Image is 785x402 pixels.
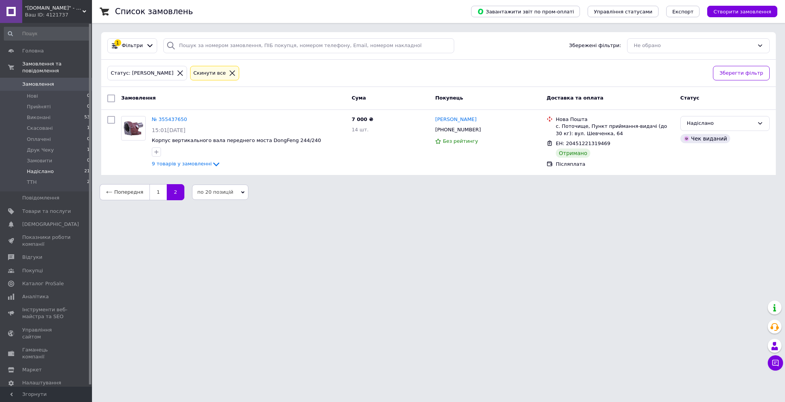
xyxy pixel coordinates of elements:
[27,147,54,154] span: Друк Чеку
[434,125,482,135] div: [PHONE_NUMBER]
[152,127,186,133] span: 15:01[DATE]
[569,42,621,49] span: Збережені фільтри:
[84,168,90,175] span: 21
[713,66,770,81] button: Зберегти фільтр
[687,119,754,127] div: Надіслано
[27,103,51,110] span: Прийняті
[22,254,42,261] span: Відгуки
[27,157,52,164] span: Замовити
[152,116,187,122] a: № 355437650
[435,116,476,123] a: [PERSON_NAME]
[435,95,463,101] span: Покупець
[707,6,777,17] button: Створити замовлення
[22,293,49,300] span: Аналітика
[87,157,90,164] span: 0
[547,95,603,101] span: Доставка та оплата
[27,125,53,132] span: Скасовані
[22,60,92,74] span: Замовлення та повідомлення
[114,39,121,46] div: 1
[192,69,228,77] div: Cкинути все
[87,179,90,186] span: 2
[152,137,321,143] a: Корпус вертикального вала переднего моста DongFeng 244/240
[351,127,368,132] span: 14 шт.
[719,69,763,77] span: Зберегти фільтр
[27,179,37,186] span: ТТН
[149,184,167,200] a: 1
[477,8,574,15] span: Завантажити звіт по пром-оплаті
[27,136,51,143] span: Оплачені
[556,149,590,158] div: Отримано
[87,125,90,132] span: 1
[22,194,59,201] span: Повідомлення
[634,42,754,50] div: Не обрано
[22,208,71,215] span: Товари та послуги
[152,161,221,167] a: 9 товарів у замовленні
[680,95,700,101] span: Статус
[27,114,51,121] span: Виконані
[87,147,90,154] span: 1
[121,95,156,101] span: Замовлення
[588,6,659,17] button: Управління статусами
[22,327,71,340] span: Управління сайтом
[22,221,79,228] span: [DEMOGRAPHIC_DATA]
[163,38,454,53] input: Пошук за номером замовлення, ПІБ покупця, номером телефону, Email, номером накладної
[672,9,694,15] span: Експорт
[100,184,149,200] a: Попередня
[556,161,674,168] div: Післяплата
[556,116,674,123] div: Нова Пошта
[443,138,478,144] span: Без рейтингу
[25,5,82,11] span: "agtnvinn.com.ua" - інтернет-магазин
[22,379,61,386] span: Налаштування
[556,123,674,137] div: с. Поточище, Пункт приймання-видачі (до 30 кг): вул. Шевченка, 64
[87,103,90,110] span: 0
[351,116,373,122] span: 7 000 ₴
[22,280,64,287] span: Каталог ProSale
[22,267,43,274] span: Покупці
[22,366,42,373] span: Маркет
[122,42,143,49] span: Фільтри
[471,6,580,17] button: Завантажити звіт по пром-оплаті
[115,7,193,16] h1: Список замовлень
[121,116,146,141] a: Фото товару
[22,234,71,248] span: Показники роботи компанії
[27,168,54,175] span: Надіслано
[713,9,771,15] span: Створити замовлення
[22,346,71,360] span: Гаманець компанії
[680,134,730,143] div: Чек виданий
[25,11,92,18] div: Ваш ID: 4121737
[84,114,90,121] span: 53
[167,184,184,200] a: 2
[122,119,145,137] img: Фото товару
[152,161,212,167] span: 9 товарів у замовленні
[27,93,38,100] span: Нові
[109,69,175,77] div: Статус: [PERSON_NAME]
[700,8,777,14] a: Створити замовлення
[87,93,90,100] span: 0
[4,27,90,41] input: Пошук
[22,306,71,320] span: Інструменти веб-майстра та SEO
[87,136,90,143] span: 0
[351,95,366,101] span: Cума
[768,355,783,371] button: Чат з покупцем
[556,141,610,146] span: ЕН: 20451221319469
[192,185,248,200] span: по 20 позицій
[22,47,44,54] span: Головна
[666,6,700,17] button: Експорт
[594,9,652,15] span: Управління статусами
[22,81,54,88] span: Замовлення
